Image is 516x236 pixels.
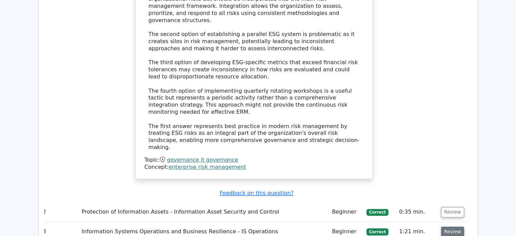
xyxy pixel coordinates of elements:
td: Protection of Information Assets - Information Asset Security and Control [79,202,329,222]
button: Review [441,207,464,217]
a: Feedback on this question? [219,190,293,196]
a: enterprise risk management [169,164,246,170]
a: governance it governance [167,157,238,163]
span: Correct [366,228,388,235]
span: Correct [366,209,388,216]
td: 2 [40,202,79,222]
div: Topic: [145,157,364,164]
div: Concept: [145,164,364,171]
td: 0:35 min. [396,202,438,222]
td: Beginner [329,202,364,222]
